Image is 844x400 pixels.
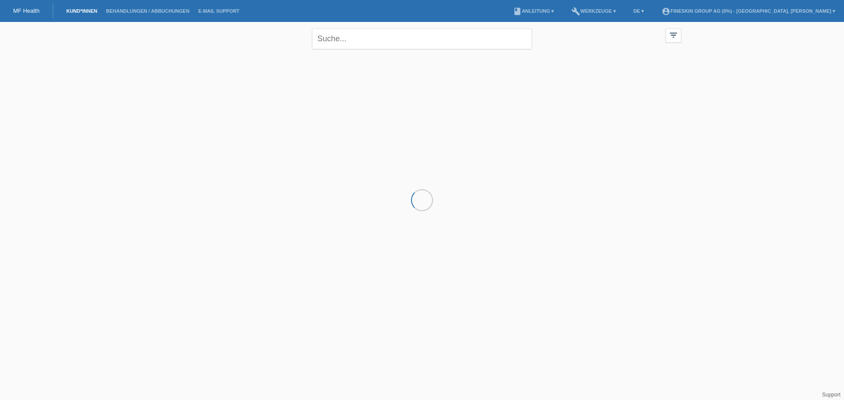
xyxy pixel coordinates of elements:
[657,8,840,14] a: account_circleFineSkin Group AG (0%) - [GEOGRAPHIC_DATA], [PERSON_NAME] ▾
[13,7,40,14] a: MF Health
[509,8,558,14] a: bookAnleitung ▾
[194,8,244,14] a: E-Mail Support
[629,8,648,14] a: DE ▾
[102,8,194,14] a: Behandlungen / Abbuchungen
[662,7,670,16] i: account_circle
[822,392,840,398] a: Support
[669,30,678,40] i: filter_list
[567,8,620,14] a: buildWerkzeuge ▾
[62,8,102,14] a: Kund*innen
[312,29,532,49] input: Suche...
[513,7,522,16] i: book
[571,7,580,16] i: build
